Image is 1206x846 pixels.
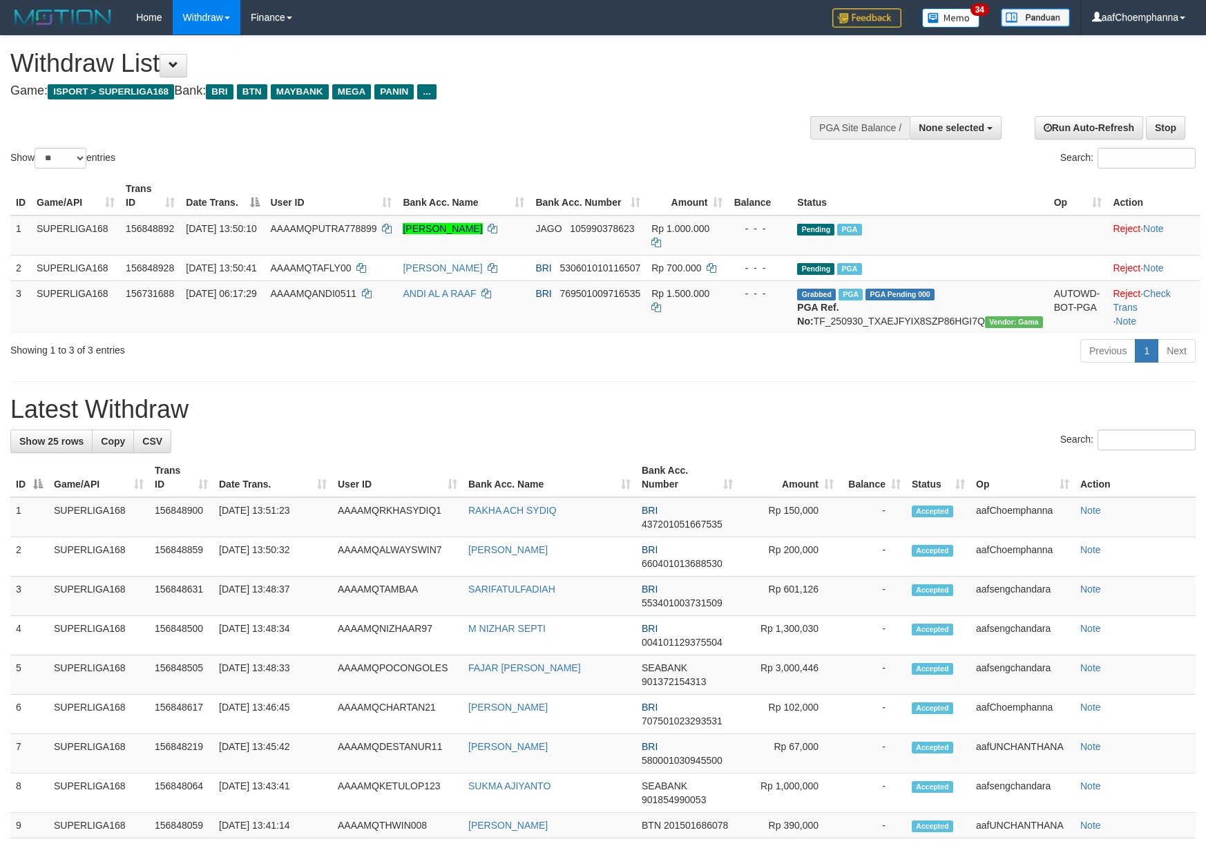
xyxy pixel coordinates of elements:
[120,176,180,215] th: Trans ID: activate to sort column ascending
[970,616,1075,655] td: aafsengchandara
[839,616,906,655] td: -
[797,289,836,300] span: Grabbed
[10,50,790,77] h1: Withdraw List
[213,497,332,537] td: [DATE] 13:51:23
[642,780,687,791] span: SEABANK
[839,655,906,695] td: -
[149,655,213,695] td: 156848505
[1075,458,1196,497] th: Action
[332,616,463,655] td: AAAAMQNIZHAAR97
[149,458,213,497] th: Trans ID: activate to sort column ascending
[642,755,722,766] span: Copy 580001030945500 to clipboard
[237,84,267,99] span: BTN
[642,637,722,648] span: Copy 004101129375504 to clipboard
[912,584,953,596] span: Accepted
[397,176,530,215] th: Bank Acc. Name: activate to sort column ascending
[642,702,658,713] span: BRI
[1049,280,1108,334] td: AUTOWD-BOT-PGA
[142,436,162,447] span: CSV
[810,116,910,140] div: PGA Site Balance /
[271,223,377,234] span: AAAAMQPUTRA778899
[797,302,839,327] b: PGA Ref. No:
[912,506,953,517] span: Accepted
[738,616,839,655] td: Rp 1,300,030
[10,7,115,28] img: MOTION_logo.png
[35,148,86,169] select: Showentries
[642,584,658,595] span: BRI
[664,820,728,831] span: Copy 201501686078 to clipboard
[332,813,463,838] td: AAAAMQTHWIN008
[10,338,492,357] div: Showing 1 to 3 of 3 entries
[332,537,463,577] td: AAAAMQALWAYSWIN7
[332,84,372,99] span: MEGA
[738,537,839,577] td: Rp 200,000
[797,224,834,235] span: Pending
[463,458,636,497] th: Bank Acc. Name: activate to sort column ascending
[970,497,1075,537] td: aafChoemphanna
[213,734,332,773] td: [DATE] 13:45:42
[738,695,839,734] td: Rp 102,000
[728,176,792,215] th: Balance
[1113,288,1170,313] a: Check Trans
[10,497,48,537] td: 1
[149,616,213,655] td: 156848500
[912,742,953,753] span: Accepted
[213,813,332,838] td: [DATE] 13:41:14
[906,458,970,497] th: Status: activate to sort column ascending
[912,702,953,714] span: Accepted
[48,537,149,577] td: SUPERLIGA168
[48,616,149,655] td: SUPERLIGA168
[403,288,476,299] a: ANDI AL A RAAF
[970,655,1075,695] td: aafsengchandara
[792,176,1048,215] th: Status
[271,84,329,99] span: MAYBANK
[922,8,980,28] img: Button%20Memo.svg
[839,577,906,616] td: -
[126,288,174,299] span: 156731688
[865,289,935,300] span: PGA Pending
[646,176,728,215] th: Amount: activate to sort column ascending
[1107,255,1200,280] td: ·
[213,577,332,616] td: [DATE] 13:48:37
[535,223,562,234] span: JAGO
[970,458,1075,497] th: Op: activate to sort column ascending
[651,223,709,234] span: Rp 1.000.000
[642,715,722,727] span: Copy 707501023293531 to clipboard
[738,813,839,838] td: Rp 390,000
[642,519,722,530] span: Copy 437201051667535 to clipboard
[839,537,906,577] td: -
[559,288,640,299] span: Copy 769501009716535 to clipboard
[839,813,906,838] td: -
[468,544,548,555] a: [PERSON_NAME]
[839,734,906,773] td: -
[985,316,1043,328] span: Vendor URL: https://trx31.1velocity.biz
[10,655,48,695] td: 5
[10,813,48,838] td: 9
[970,734,1075,773] td: aafUNCHANTHANA
[1107,176,1200,215] th: Action
[186,262,256,273] span: [DATE] 13:50:41
[1107,215,1200,256] td: ·
[738,773,839,813] td: Rp 1,000,000
[10,280,31,334] td: 3
[10,537,48,577] td: 2
[206,84,233,99] span: BRI
[535,288,551,299] span: BRI
[19,436,84,447] span: Show 25 rows
[1143,262,1164,273] a: Note
[213,655,332,695] td: [DATE] 13:48:33
[636,458,738,497] th: Bank Acc. Number: activate to sort column ascending
[271,262,352,273] span: AAAAMQTAFLY00
[468,662,581,673] a: FAJAR [PERSON_NAME]
[1080,780,1101,791] a: Note
[10,215,31,256] td: 1
[970,537,1075,577] td: aafChoemphanna
[48,773,149,813] td: SUPERLIGA168
[186,288,256,299] span: [DATE] 06:17:29
[738,577,839,616] td: Rp 601,126
[92,430,134,453] a: Copy
[332,458,463,497] th: User ID: activate to sort column ascending
[149,813,213,838] td: 156848059
[48,813,149,838] td: SUPERLIGA168
[642,741,658,752] span: BRI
